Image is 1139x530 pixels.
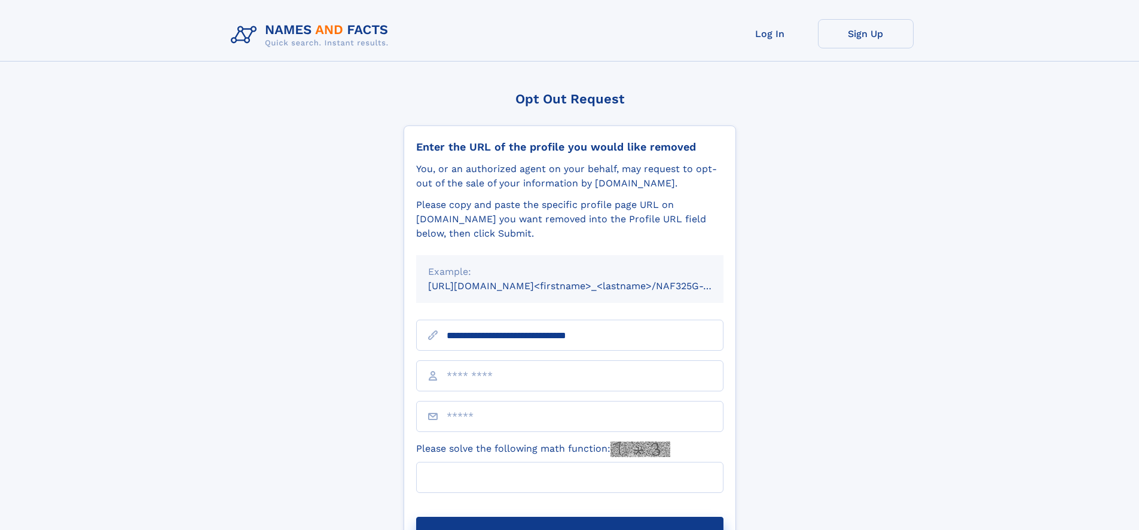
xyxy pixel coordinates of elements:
div: Please copy and paste the specific profile page URL on [DOMAIN_NAME] you want removed into the Pr... [416,198,723,241]
a: Log In [722,19,818,48]
a: Sign Up [818,19,914,48]
small: [URL][DOMAIN_NAME]<firstname>_<lastname>/NAF325G-xxxxxxxx [428,280,746,292]
label: Please solve the following math function: [416,442,670,457]
div: Enter the URL of the profile you would like removed [416,140,723,154]
div: Opt Out Request [404,91,736,106]
div: Example: [428,265,712,279]
img: Logo Names and Facts [226,19,398,51]
div: You, or an authorized agent on your behalf, may request to opt-out of the sale of your informatio... [416,162,723,191]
